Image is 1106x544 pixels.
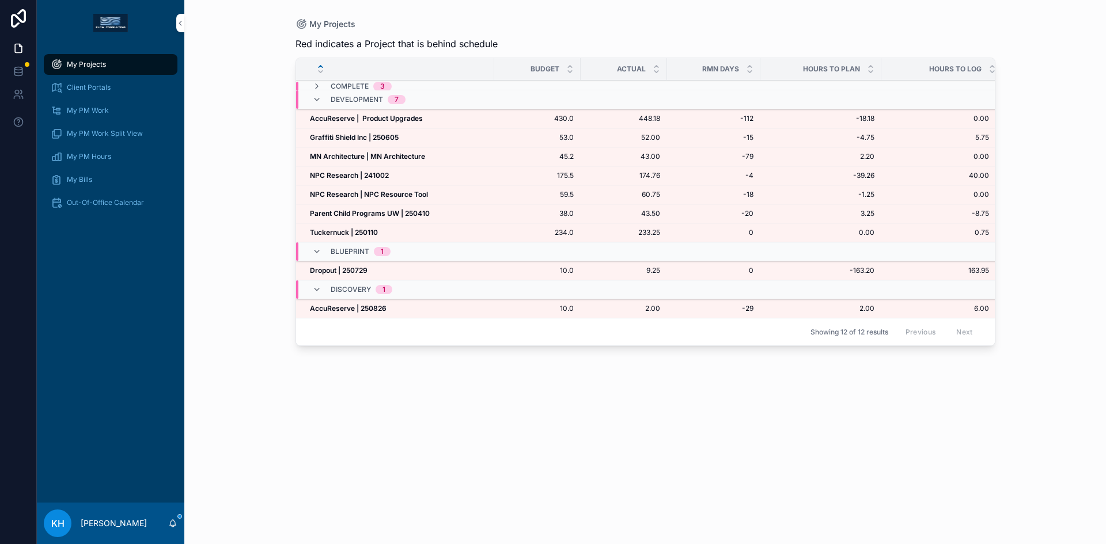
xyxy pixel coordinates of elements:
span: Development [331,95,383,104]
a: Out-Of-Office Calendar [44,192,177,213]
span: -1.25 [767,190,874,199]
span: Blueprint [331,247,369,256]
p: [PERSON_NAME] [81,518,147,529]
span: -18 [674,190,753,199]
span: Client Portals [67,83,111,92]
a: 0.75 [881,228,989,237]
a: -29 [674,304,753,313]
span: -15 [674,133,753,142]
a: NPC Research | NPC Resource Tool [310,190,487,199]
a: 5.75 [881,133,989,142]
strong: NPC Research | NPC Resource Tool [310,190,428,199]
span: 0.00 [881,114,989,123]
span: 2.00 [767,304,874,313]
a: -39.26 [767,171,874,180]
a: 3.25 [767,209,874,218]
span: My Projects [309,18,355,30]
span: Out-Of-Office Calendar [67,198,144,207]
a: Graffiti Shield Inc | 250605 [310,133,487,142]
a: -4 [674,171,753,180]
span: 2.00 [588,304,660,313]
span: -112 [674,114,753,123]
a: 10.0 [501,304,574,313]
a: Parent Child Programs UW | 250410 [310,209,487,218]
a: My Bills [44,169,177,190]
strong: Tuckernuck | 250110 [310,228,378,237]
a: 53.0 [501,133,574,142]
a: 234.0 [501,228,574,237]
a: -163.20 [767,266,874,275]
a: 0.00 [767,228,874,237]
a: 175.5 [501,171,574,180]
a: AccuReserve | Product Upgrades [310,114,487,123]
span: Red indicates a Project that is behind schedule [296,37,498,51]
a: 233.25 [588,228,660,237]
span: 59.5 [501,190,574,199]
span: Showing 12 of 12 results [810,328,888,337]
span: 0.00 [881,190,989,199]
div: 3 [380,82,385,91]
span: 43.50 [588,209,660,218]
a: My PM Hours [44,146,177,167]
a: 0 [674,228,753,237]
span: Hours to Log [929,64,982,74]
a: 6.00 [881,304,989,313]
a: -20 [674,209,753,218]
a: -8.75 [881,209,989,218]
a: My PM Work [44,100,177,121]
span: Complete [331,82,369,91]
span: RMN Days [702,64,739,74]
a: -18.18 [767,114,874,123]
strong: NPC Research | 241002 [310,171,389,180]
a: NPC Research | 241002 [310,171,487,180]
a: 60.75 [588,190,660,199]
a: 38.0 [501,209,574,218]
span: Discovery [331,285,371,294]
span: Actual [617,64,646,74]
a: MN Architecture | MN Architecture [310,152,487,161]
a: Client Portals [44,77,177,98]
div: scrollable content [37,46,184,228]
span: 0 [674,266,753,275]
span: Hours to Plan [803,64,860,74]
a: 448.18 [588,114,660,123]
span: My Bills [67,175,92,184]
span: My Projects [67,60,106,69]
a: -4.75 [767,133,874,142]
a: 2.20 [767,152,874,161]
a: My PM Work Split View [44,123,177,144]
a: 43.00 [588,152,660,161]
span: 0.00 [881,152,989,161]
span: KH [51,516,65,530]
div: 7 [395,95,399,104]
a: 45.2 [501,152,574,161]
a: AccuReserve | 250826 [310,304,487,313]
a: 10.0 [501,266,574,275]
a: -79 [674,152,753,161]
a: Tuckernuck | 250110 [310,228,487,237]
a: 40.00 [881,171,989,180]
a: 163.95 [881,266,989,275]
span: My PM Work Split View [67,129,143,138]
